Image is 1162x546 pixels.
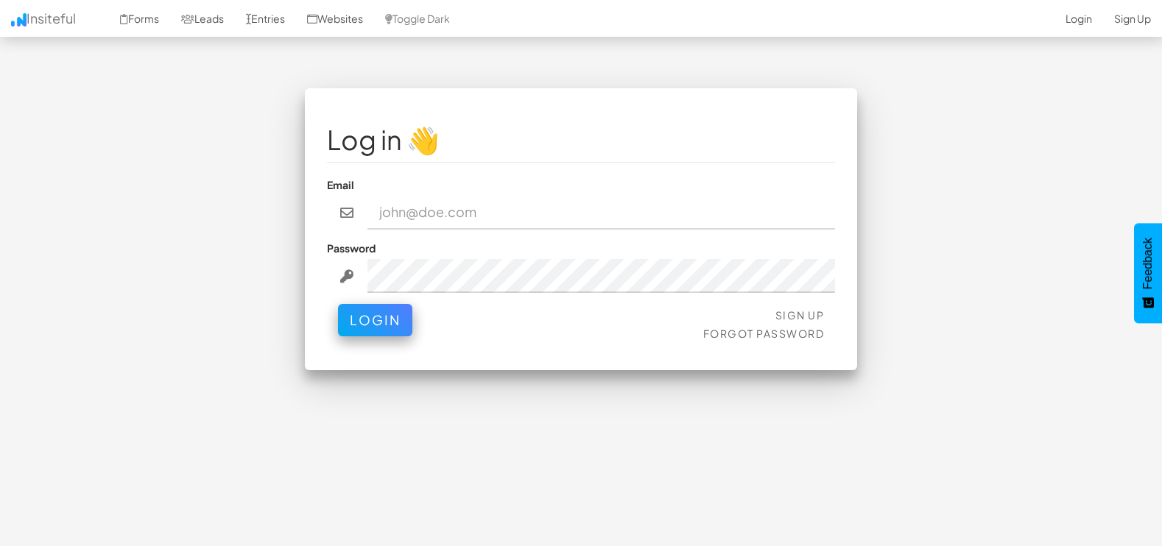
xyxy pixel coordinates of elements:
[327,125,835,155] h1: Log in 👋
[1134,223,1162,323] button: Feedback - Show survey
[327,177,354,192] label: Email
[338,304,412,336] button: Login
[11,13,27,26] img: icon.png
[1141,238,1155,289] span: Feedback
[703,327,825,340] a: Forgot Password
[327,241,376,255] label: Password
[367,196,836,230] input: john@doe.com
[775,308,825,322] a: Sign Up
